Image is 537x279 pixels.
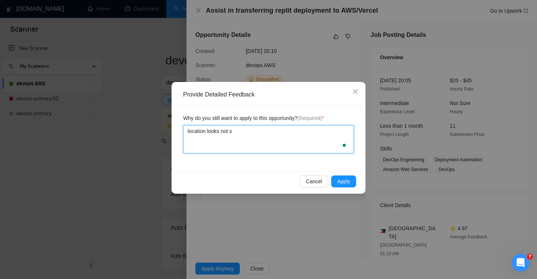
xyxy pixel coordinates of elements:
span: Cancel [306,177,322,186]
button: Apply [331,175,356,187]
button: Close [345,82,365,102]
span: Why do you still want to apply to this opportunity? [183,114,324,122]
span: (Required) [298,115,322,121]
textarea: To enrich screen reader interactions, please activate Accessibility in Grammarly extension settings [183,125,354,153]
iframe: Intercom live chat [512,254,530,272]
div: Provide Detailed Feedback [183,91,359,99]
span: Apply [337,177,350,186]
span: close [352,89,358,95]
button: Cancel [300,175,328,187]
span: 7 [527,254,533,260]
